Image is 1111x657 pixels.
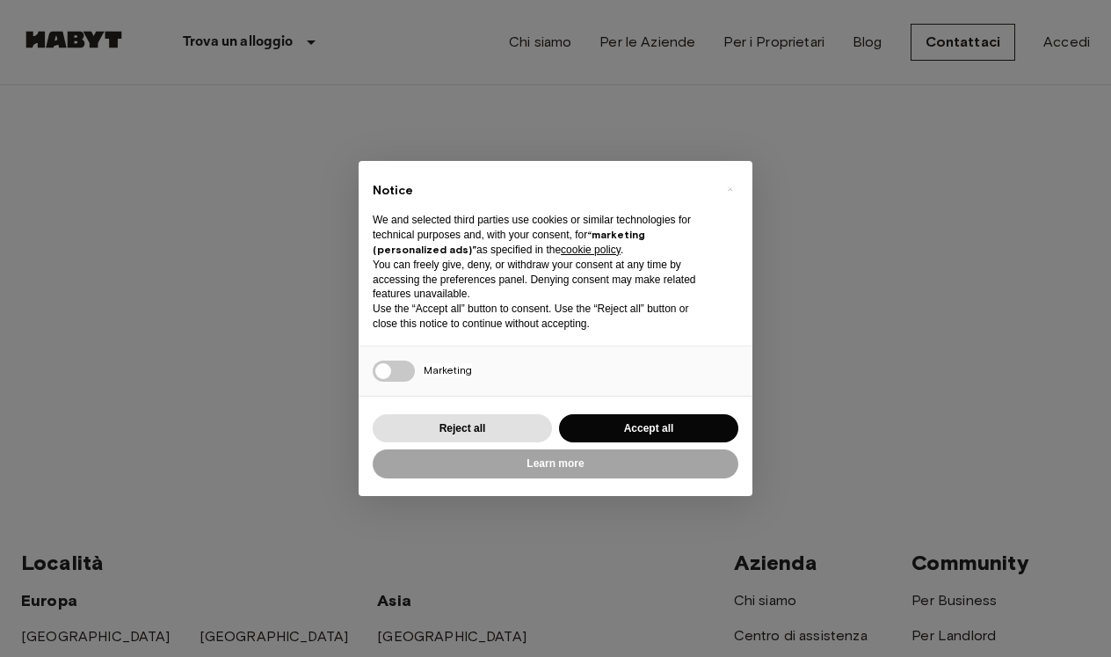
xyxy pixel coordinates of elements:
p: We and selected third parties use cookies or similar technologies for technical purposes and, wit... [373,213,710,257]
span: Marketing [424,363,472,376]
button: Learn more [373,449,738,478]
strong: “marketing (personalized ads)” [373,228,645,256]
p: You can freely give, deny, or withdraw your consent at any time by accessing the preferences pane... [373,258,710,302]
span: × [727,179,733,200]
button: Close this notice [715,175,744,203]
a: cookie policy [561,244,621,256]
button: Reject all [373,414,552,443]
button: Accept all [559,414,738,443]
h2: Notice [373,182,710,200]
p: Use the “Accept all” button to consent. Use the “Reject all” button or close this notice to conti... [373,302,710,332]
